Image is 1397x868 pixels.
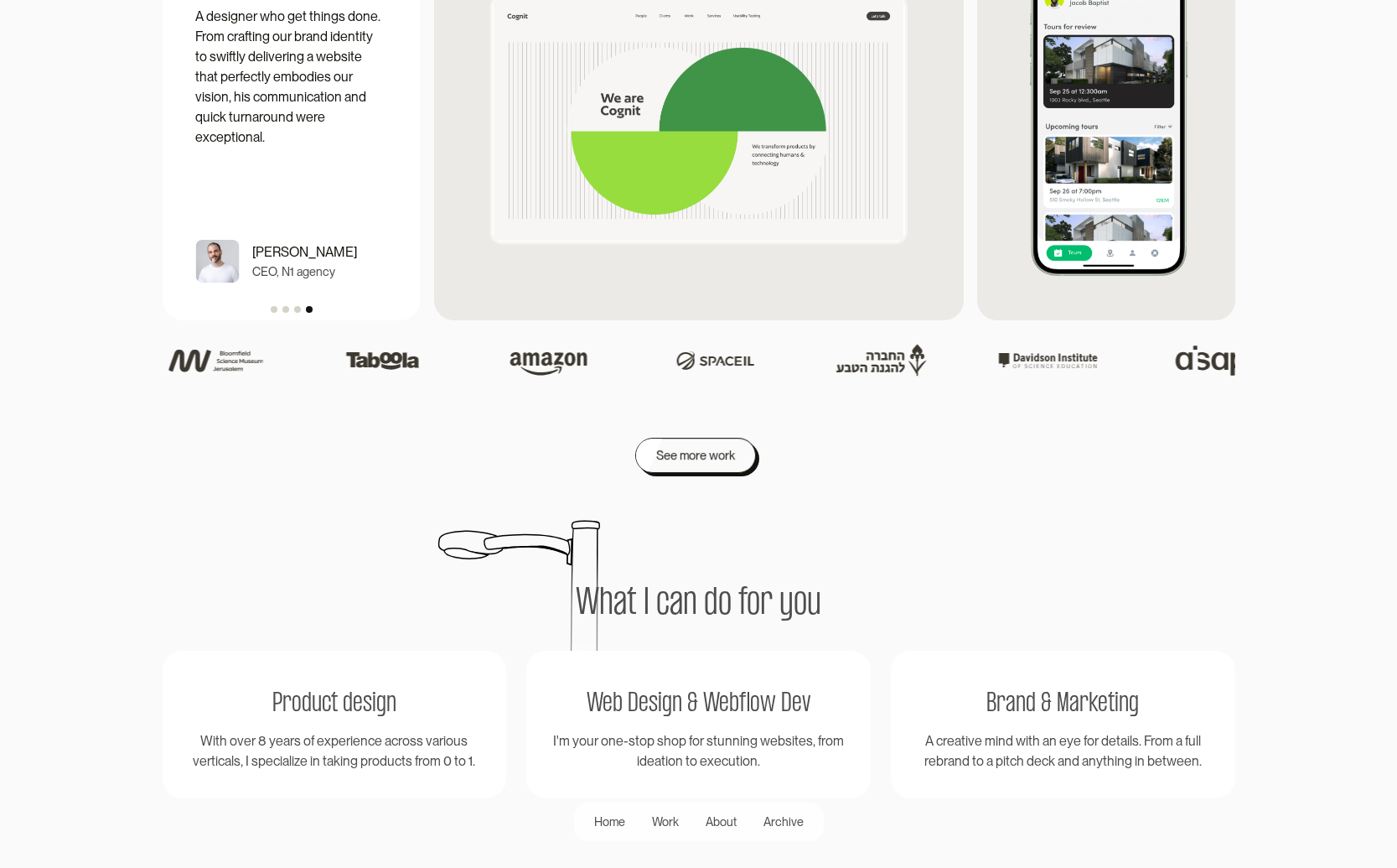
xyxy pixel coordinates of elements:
img: space IL logo [661,341,768,381]
a: Archive [750,809,817,834]
p: With over 8 years of experience across various verticals, I specialize in taking products from 0 ... [176,731,494,772]
div: Show slide 2 of 4 [282,306,289,313]
div: Archive [763,813,804,831]
img: science museum logo [163,343,270,378]
p: [PERSON_NAME] [252,242,357,262]
a: About [692,809,750,834]
img: taboola logo [329,334,436,387]
a: Work [639,809,692,834]
div: Work [652,813,679,831]
div: Show slide 3 of 4 [294,306,301,313]
img: Amazon logo [495,334,603,388]
a: See more work [635,438,756,473]
a: Home [581,809,639,834]
p: A designer who get things done. From crafting our brand identity to swiftly delivering a website ... [195,7,386,148]
h1: Brand & Marketing [986,691,1139,718]
div: Show slide 4 of 4 [306,306,313,313]
h1: Web Design & Webflow Dev [587,691,811,718]
p: CEO, N1 agency [252,262,335,281]
img: davidson institute logo [994,346,1101,376]
img: SPNI logo [828,341,935,381]
div: See more work [656,445,735,465]
p: A creative mind with an eye for details. From a full rebrand to a pitch deck and anything in betw... [904,731,1222,772]
div: Show slide 1 of 4 [271,306,277,313]
img: Anis Kadis [195,240,239,283]
p: I'm your one-stop shop for stunning websites, from ideation to execution. [540,731,857,772]
div: Home [594,813,625,831]
div: About [706,813,737,831]
img: aisap logo [1160,329,1267,393]
h1: Product design [272,691,396,718]
h1: What I can do for you [576,584,821,624]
